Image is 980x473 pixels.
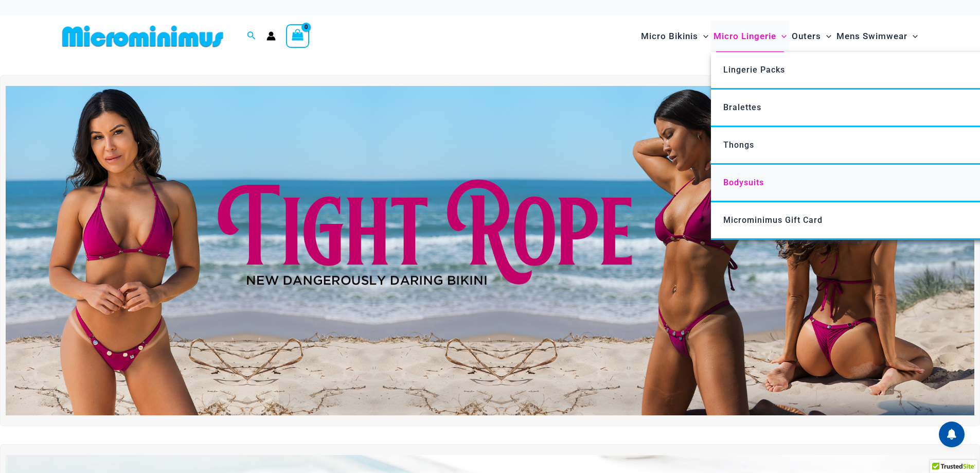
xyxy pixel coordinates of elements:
[247,30,256,43] a: Search icon link
[698,23,708,49] span: Menu Toggle
[836,23,907,49] span: Mens Swimwear
[723,102,761,112] span: Bralettes
[266,31,276,41] a: Account icon link
[789,21,834,52] a: OutersMenu ToggleMenu Toggle
[637,19,922,54] nav: Site Navigation
[723,215,823,225] span: Microminimus Gift Card
[6,86,974,415] img: Tight Rope Pink Bikini
[792,23,821,49] span: Outers
[907,23,918,49] span: Menu Toggle
[723,178,764,187] span: Bodysuits
[776,23,787,49] span: Menu Toggle
[286,24,310,48] a: View Shopping Cart, empty
[638,21,711,52] a: Micro BikinisMenu ToggleMenu Toggle
[834,21,920,52] a: Mens SwimwearMenu ToggleMenu Toggle
[723,140,754,150] span: Thongs
[711,21,789,52] a: Micro LingerieMenu ToggleMenu Toggle
[821,23,831,49] span: Menu Toggle
[723,65,785,75] span: Lingerie Packs
[641,23,698,49] span: Micro Bikinis
[58,25,227,48] img: MM SHOP LOGO FLAT
[714,23,776,49] span: Micro Lingerie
